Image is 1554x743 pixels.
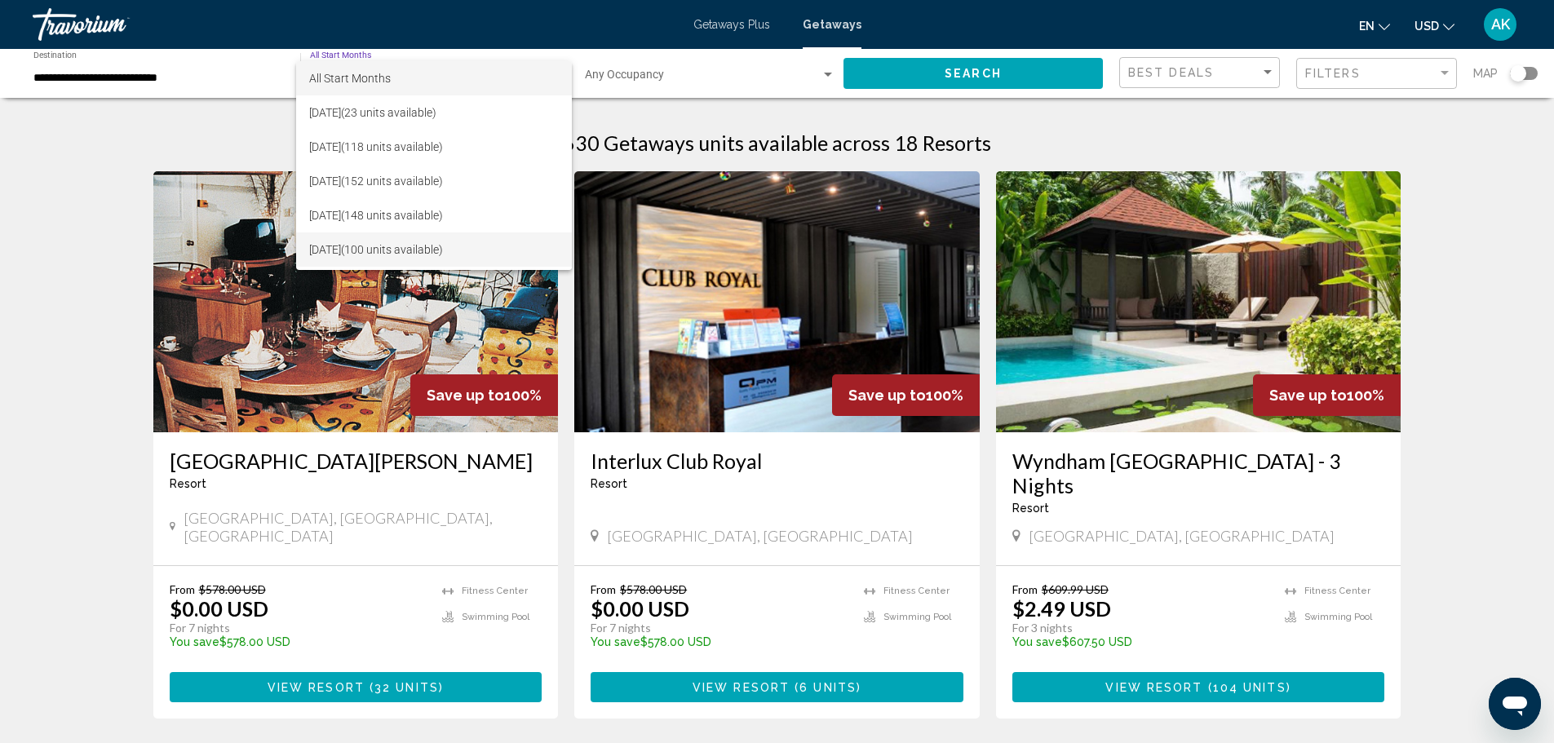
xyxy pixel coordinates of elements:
[309,232,559,267] span: [DATE] (100 units available)
[1489,678,1541,730] iframe: Кнопка запуска окна обмена сообщениями
[309,130,559,164] span: [DATE] (118 units available)
[309,267,559,301] span: [DATE] (2 units available)
[309,198,559,232] span: [DATE] (148 units available)
[309,164,559,198] span: [DATE] (152 units available)
[309,95,559,130] span: [DATE] (23 units available)
[309,72,391,85] span: All Start Months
